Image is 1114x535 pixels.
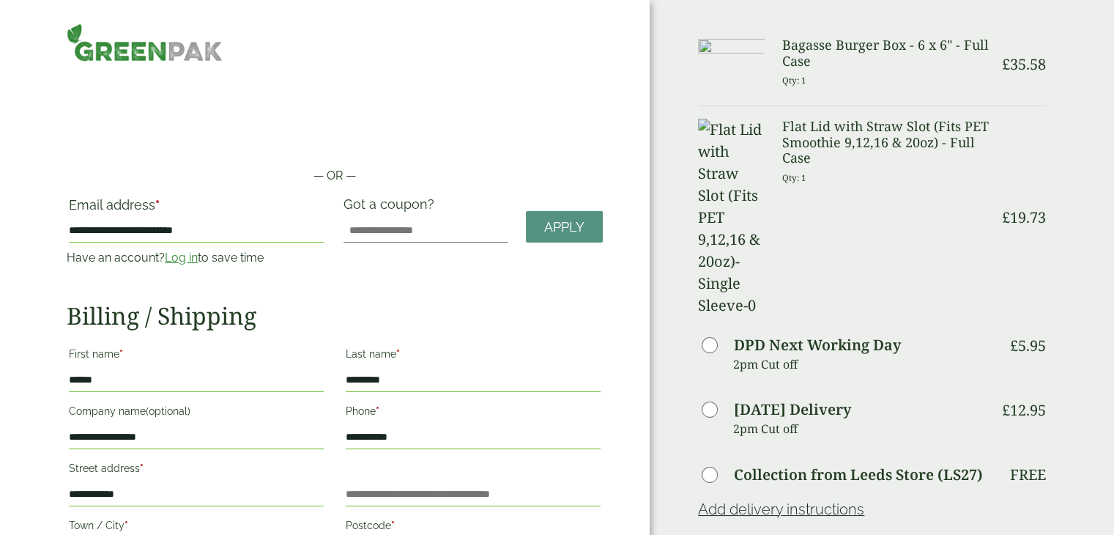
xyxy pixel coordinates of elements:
a: Log in [165,251,198,265]
abbr: required [125,520,128,531]
h2: Billing / Shipping [67,302,603,330]
label: Last name [346,344,601,369]
label: Street address [69,458,324,483]
span: £ [1010,336,1018,355]
abbr: required [119,348,123,360]
bdi: 19.73 [1002,207,1046,227]
label: Collection from Leeds Store (LS27) [734,468,983,482]
label: Company name [69,401,324,426]
abbr: required [140,462,144,474]
abbr: required [376,405,379,417]
label: First name [69,344,324,369]
p: — OR — [67,167,603,185]
span: £ [1002,54,1010,74]
small: Qty: 1 [782,172,806,183]
img: GreenPak Supplies [67,23,222,62]
span: (optional) [146,405,190,417]
bdi: 35.58 [1002,54,1046,74]
abbr: required [155,197,160,213]
bdi: 12.95 [1002,400,1046,420]
p: Free [1010,466,1046,484]
iframe: Secure payment button frame [67,120,603,150]
abbr: required [396,348,400,360]
p: 2pm Cut off [733,418,991,440]
span: Apply [544,219,584,235]
label: [DATE] Delivery [734,402,851,417]
a: Apply [526,211,603,243]
p: Have an account? to save time [67,249,326,267]
label: Email address [69,199,324,219]
h3: Bagasse Burger Box - 6 x 6" - Full Case [782,37,991,69]
a: Add delivery instructions [698,501,864,518]
span: £ [1002,207,1010,227]
label: Phone [346,401,601,426]
span: £ [1002,400,1010,420]
p: 2pm Cut off [733,353,991,375]
img: Flat Lid with Straw Slot (Fits PET 9,12,16 & 20oz)-Single Sleeve-0 [698,119,765,317]
small: Qty: 1 [782,75,806,86]
bdi: 5.95 [1010,336,1046,355]
label: Got a coupon? [344,196,440,219]
label: DPD Next Working Day [734,338,901,353]
abbr: required [391,520,395,531]
h3: Flat Lid with Straw Slot (Fits PET Smoothie 9,12,16 & 20oz) - Full Case [782,119,991,166]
